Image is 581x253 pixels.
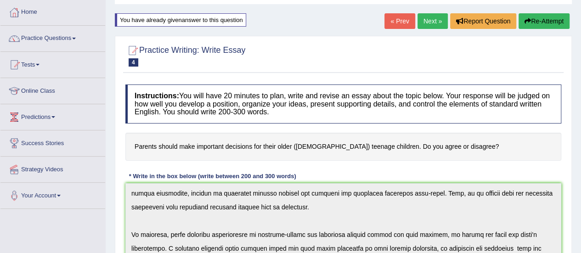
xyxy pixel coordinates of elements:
[129,58,138,67] span: 4
[0,157,105,180] a: Strategy Videos
[0,78,105,101] a: Online Class
[125,44,245,67] h2: Practice Writing: Write Essay
[450,13,516,29] button: Report Question
[384,13,415,29] a: « Prev
[115,13,246,27] div: You have already given answer to this question
[0,104,105,127] a: Predictions
[125,172,299,181] div: * Write in the box below (write between 200 and 300 words)
[0,130,105,153] a: Success Stories
[417,13,448,29] a: Next »
[125,133,561,161] h4: Parents should make important decisions for their older ([DEMOGRAPHIC_DATA]) teenage children. Do...
[0,26,105,49] a: Practice Questions
[519,13,570,29] button: Re-Attempt
[0,183,105,206] a: Your Account
[135,92,179,100] b: Instructions:
[0,52,105,75] a: Tests
[125,84,561,124] h4: You will have 20 minutes to plan, write and revise an essay about the topic below. Your response ...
